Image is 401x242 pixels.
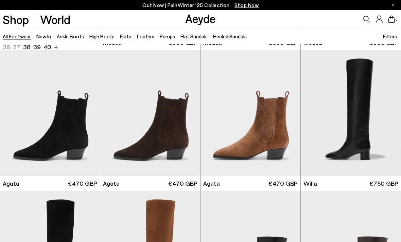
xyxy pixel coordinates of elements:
a: World [40,14,70,25]
span: Willa [303,180,317,188]
span: £470 GBP [68,180,97,188]
a: Ankle Boots [57,33,84,39]
a: All Footwear [3,33,31,39]
a: Flats [120,33,131,39]
a: Aeyde [185,11,216,25]
span: £470 GBP [268,180,298,188]
a: 0 [388,16,395,23]
a: Heeled Sandals [213,33,247,39]
span: 0 [395,18,398,21]
span: Agata [3,180,19,188]
a: New In [36,33,51,39]
span: Agata [103,180,120,188]
span: £750 GBP [369,180,398,188]
a: Willa £750 GBP [301,176,401,191]
a: Shop [3,14,29,25]
a: Loafers [137,33,154,39]
span: £470 GBP [168,180,197,188]
span: Navigate to /collections/new-in [234,2,259,8]
img: Willa Leather Over-Knee Boots [301,51,401,176]
p: Out Now | Fall/Winter ‘25 Collection [142,1,259,10]
a: High Boots [89,33,115,39]
a: Pumps [160,33,175,39]
span: Agata [203,180,220,188]
li: 38 [23,43,31,52]
a: Agata £470 GBP [100,176,200,191]
li: 40 [43,43,51,52]
ul: variant [3,43,49,52]
a: Flat Sandals [180,33,208,39]
img: Agata Suede Ankle Boots [201,51,300,176]
a: Agata £470 GBP [201,176,300,191]
img: Agata Suede Ankle Boots [100,51,200,176]
span: Filters [383,33,397,39]
li: 39 [33,43,41,52]
li: + [54,42,58,52]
